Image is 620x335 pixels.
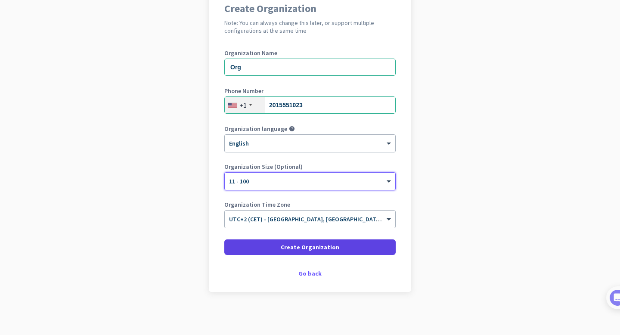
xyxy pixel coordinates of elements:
[224,59,396,76] input: What is the name of your organization?
[224,126,287,132] label: Organization language
[224,88,396,94] label: Phone Number
[224,3,396,14] h1: Create Organization
[224,96,396,114] input: 201-555-0123
[224,202,396,208] label: Organization Time Zone
[224,50,396,56] label: Organization Name
[224,270,396,276] div: Go back
[224,239,396,255] button: Create Organization
[239,101,247,109] div: +1
[224,19,396,34] h2: Note: You can always change this later, or support multiple configurations at the same time
[224,164,396,170] label: Organization Size (Optional)
[289,126,295,132] i: help
[281,243,339,251] span: Create Organization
